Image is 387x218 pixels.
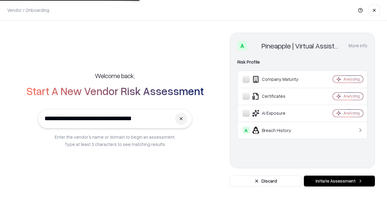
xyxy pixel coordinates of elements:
[55,133,175,148] p: Enter the vendor’s name or domain to begin an assessment. Type at least 3 characters to see match...
[242,76,315,83] div: Company Maturity
[242,110,315,117] div: AI Exposure
[7,7,49,13] p: Vendor / Onboarding
[242,93,315,100] div: Certificates
[26,85,204,97] h2: Start A New Vendor Risk Assessment
[230,176,301,187] button: Discard
[237,58,367,66] div: Risk Profile
[95,71,135,80] h5: Welcome back,
[304,176,375,187] button: Initiate Assessment
[262,41,341,51] div: Pineapple | Virtual Assistant Agency
[349,40,367,51] button: More info
[343,77,360,82] div: Analyzing
[242,127,315,134] div: Breach History
[242,127,250,134] div: A
[343,94,360,99] div: Analyzing
[343,111,360,116] div: Analyzing
[237,41,247,51] div: A
[249,41,259,51] img: Pineapple | Virtual Assistant Agency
